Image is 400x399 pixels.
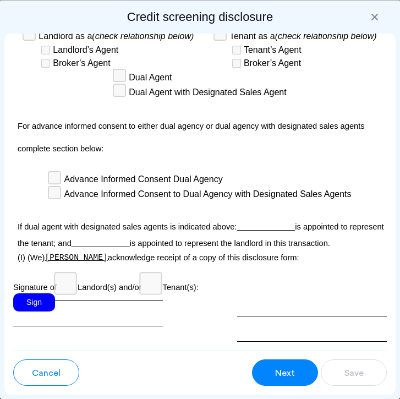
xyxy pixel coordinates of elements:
span: Save [344,367,364,380]
span: Dual Agent [129,71,172,84]
span: Cancel [32,367,61,380]
div: Sign [13,293,55,311]
span: Next [275,367,295,380]
i: (check relationship below) [275,31,377,41]
span: [PERSON_NAME] [45,253,107,262]
p: For advance informed consent to either dual agency or dual agency with designated sales agents co... [13,111,387,160]
i: (check relationship below) [92,31,194,41]
button: button [13,359,79,386]
span: Broker’s Agent [53,57,110,70]
button: button [252,359,318,386]
span: Broker’s Agent [244,57,301,70]
p: If dual agent with designated sales agents is indicated above: is appointed to represent the tena... [13,214,387,252]
span: Landlord’s Agent [53,43,118,57]
span: Advance Informed Consent Dual Agency [64,173,222,186]
button: button [321,359,387,386]
span: Dual Agent with Designated Sales Agent [129,86,286,99]
p: (I) (We) acknowledge receipt of a copy of this disclosure form: [13,252,387,264]
p: Signature of Landord(s) and/or Tenant(s): [13,275,387,293]
h2: Credit screening disclosure [4,9,396,25]
span: Advance Informed Consent to Dual Agency with Designated Sales Agents [64,188,351,201]
span: Tenant as a [229,30,377,43]
span: Tenant’s Agent [244,43,302,57]
span: Landlord as a [39,30,194,43]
